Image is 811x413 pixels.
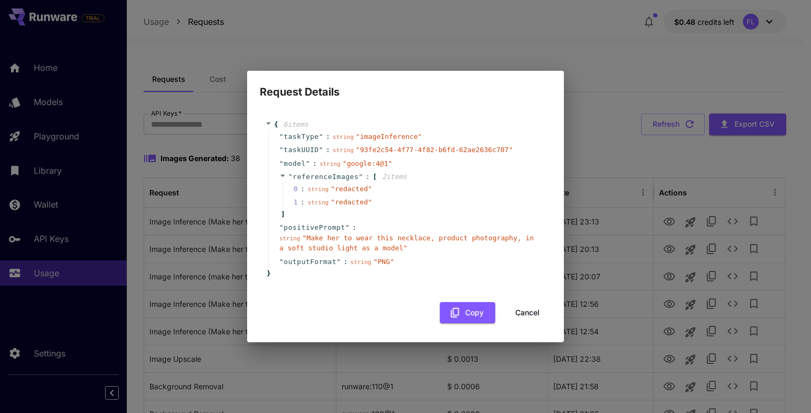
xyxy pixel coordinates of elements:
[373,258,394,266] span: " PNG "
[345,223,350,231] span: "
[284,158,306,169] span: model
[366,172,370,182] span: :
[440,302,495,324] button: Copy
[313,158,317,169] span: :
[331,185,372,193] span: " redacted "
[333,147,354,154] span: string
[279,223,284,231] span: "
[356,146,513,154] span: " 93fe2c54-4f77-4f82-b6fd-62ae2636c707 "
[344,257,348,267] span: :
[319,133,323,140] span: "
[284,145,319,155] span: taskUUID
[294,184,308,194] span: 0
[350,259,371,266] span: string
[279,209,285,220] span: ]
[284,257,336,267] span: outputFormat
[343,159,392,167] span: " google:4@1 "
[279,133,284,140] span: "
[382,173,407,181] span: 2 item s
[319,161,341,167] span: string
[308,199,329,206] span: string
[336,258,341,266] span: "
[284,120,308,128] span: 6 item s
[300,184,305,194] div: :
[288,173,293,181] span: "
[294,197,308,208] span: 1
[308,186,329,193] span: string
[331,198,372,206] span: " redacted "
[504,302,551,324] button: Cancel
[352,222,356,233] span: :
[279,235,300,242] span: string
[326,132,330,142] span: :
[279,146,284,154] span: "
[359,173,363,181] span: "
[284,222,345,233] span: positivePrompt
[265,268,271,279] span: }
[306,159,310,167] span: "
[373,172,377,182] span: [
[356,133,422,140] span: " imageInference "
[293,173,359,181] span: referenceImages
[319,146,323,154] span: "
[326,145,330,155] span: :
[247,71,564,100] h2: Request Details
[279,159,284,167] span: "
[279,234,534,252] span: " Make her to wear this necklace, product photography, in a soft studio light as a model "
[284,132,319,142] span: taskType
[333,134,354,140] span: string
[279,258,284,266] span: "
[300,197,305,208] div: :
[274,119,278,130] span: {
